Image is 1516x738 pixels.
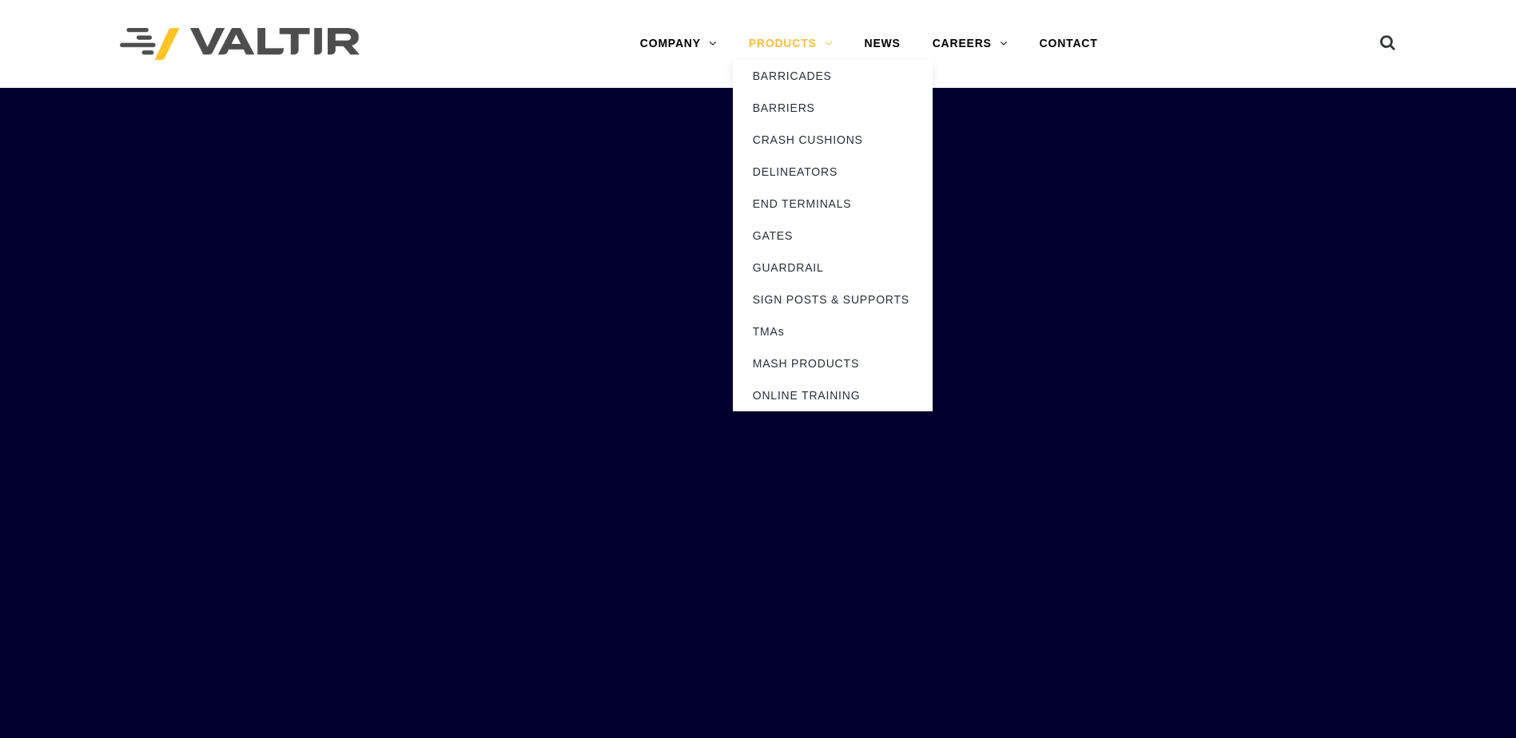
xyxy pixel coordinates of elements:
[733,124,933,156] a: CRASH CUSHIONS
[849,28,917,60] a: NEWS
[733,188,933,220] a: END TERMINALS
[733,92,933,124] a: BARRIERS
[733,284,933,315] a: SIGN POSTS & SUPPORTS
[733,252,933,284] a: GUARDRAIL
[733,60,933,92] a: BARRICADES
[733,156,933,188] a: DELINEATORS
[917,28,1024,60] a: CAREERS
[120,28,360,61] img: Valtir
[733,347,933,379] a: MASH PRODUCTS
[733,315,933,347] a: TMAs
[733,28,849,60] a: PRODUCTS
[1024,28,1114,60] a: CONTACT
[733,379,933,411] a: ONLINE TRAINING
[624,28,733,60] a: COMPANY
[733,220,933,252] a: GATES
